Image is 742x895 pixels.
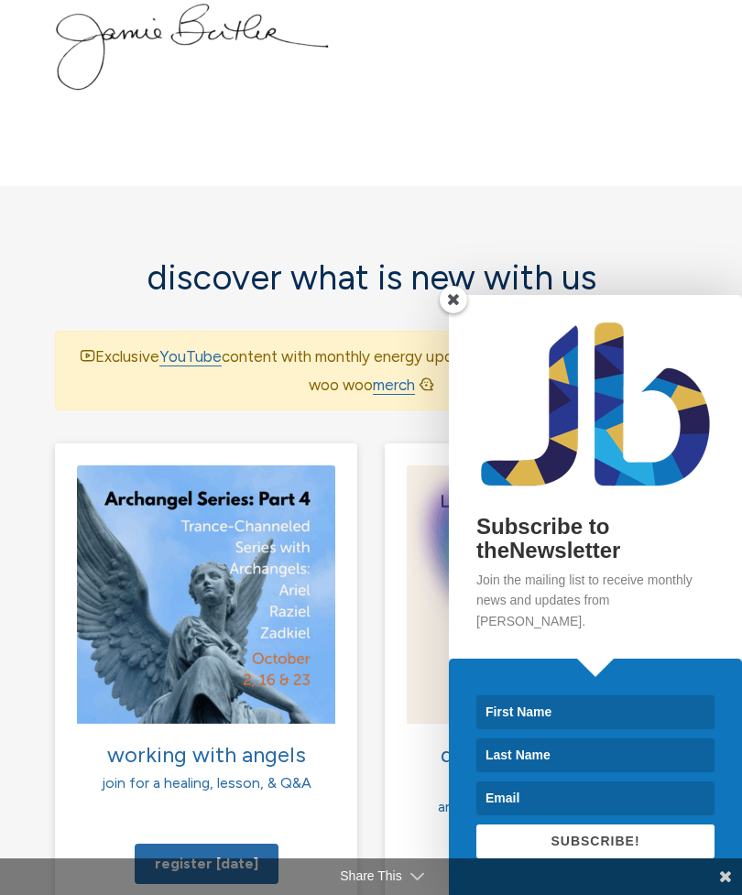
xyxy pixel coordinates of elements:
button: SUBSCRIBE! [476,824,715,858]
input: First Name [476,695,715,729]
input: Last Name [476,738,715,772]
h2: Subscribe to theNewsletter [476,515,715,563]
div: Exclusive content with monthly energy updates + treat yourself to a little woo woo [55,331,687,410]
span: SUBSCRIBE! [551,834,639,848]
p: Join the mailing list to receive monthly news and updates from [PERSON_NAME]. [476,570,715,631]
a: merch [373,376,415,395]
a: Register [DATE] [135,844,278,884]
input: Email [476,781,715,815]
span: join for a healing, lesson, & Q&A [102,774,311,791]
h2: discover what is new with us [55,259,687,298]
span: working with angels [107,741,306,768]
a: YouTube [159,347,222,366]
